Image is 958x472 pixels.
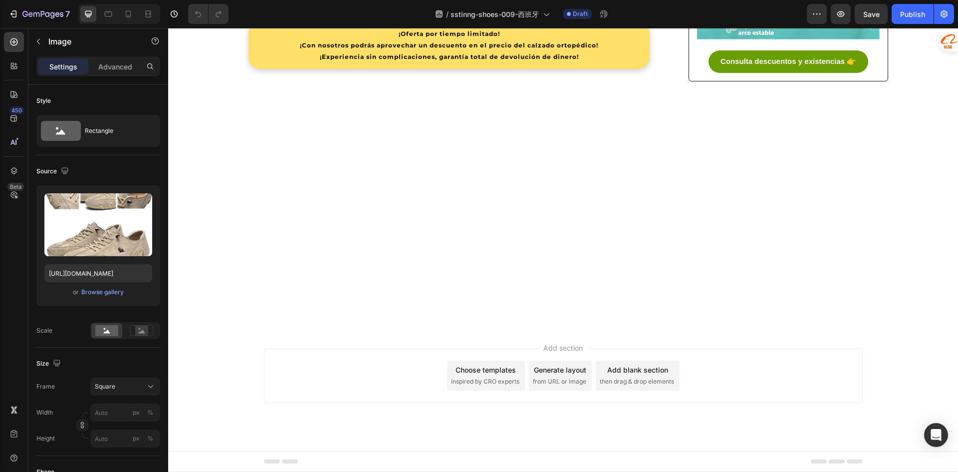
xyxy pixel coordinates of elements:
[36,357,63,371] div: Size
[147,408,153,417] div: %
[451,9,539,19] span: sstinng-shoes-009-西班牙
[133,434,140,443] div: px
[49,61,77,72] p: Settings
[36,408,53,417] label: Width
[44,264,152,282] input: https://example.com/image.jpg
[365,349,418,358] span: from URL or image
[900,9,925,19] div: Publish
[432,349,506,358] span: then drag & drop elements
[231,2,332,9] strong: ¡Oferta por tiempo limitado!
[36,434,55,443] label: Height
[283,349,351,358] span: inspired by CRO experts
[188,4,229,24] div: Undo/Redo
[4,4,74,24] button: 7
[144,433,156,445] button: px
[9,106,24,114] div: 450
[36,382,55,391] label: Frame
[540,22,700,45] a: Consulta descuentos y existencias 👉
[147,434,153,443] div: %
[133,408,140,417] div: px
[152,25,411,32] strong: ¡Experiencia sin complicaciones, garantía total de devolución de dinero!
[287,337,348,347] div: Choose templates
[892,4,934,24] button: Publish
[168,28,958,472] iframe: Design area
[130,433,142,445] button: %
[81,287,124,297] button: Browse gallery
[552,29,688,37] strong: Consulta descuentos y existencias 👉
[366,337,418,347] div: Generate layout
[144,407,156,419] button: px
[130,407,142,419] button: %
[36,165,71,178] div: Source
[36,326,52,335] div: Scale
[132,13,430,21] strong: ¡Con nosotros podrás aprovechar un descuento en el precio del calzado ortopédico!
[85,119,146,142] div: Rectangle
[863,10,880,18] span: Save
[81,288,124,297] div: Browse gallery
[48,35,133,47] p: Image
[924,423,948,447] div: Open Intercom Messenger
[371,315,419,325] span: Add section
[446,9,449,19] span: /
[98,61,132,72] p: Advanced
[855,4,888,24] button: Save
[90,404,160,422] input: px%
[95,382,115,391] span: Square
[573,9,588,18] span: Draft
[44,193,152,256] img: preview-image
[7,183,24,191] div: Beta
[65,8,70,20] p: 7
[90,430,160,448] input: px%
[439,337,500,347] div: Add blank section
[73,286,79,298] span: or
[90,378,160,396] button: Square
[36,96,51,105] div: Style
